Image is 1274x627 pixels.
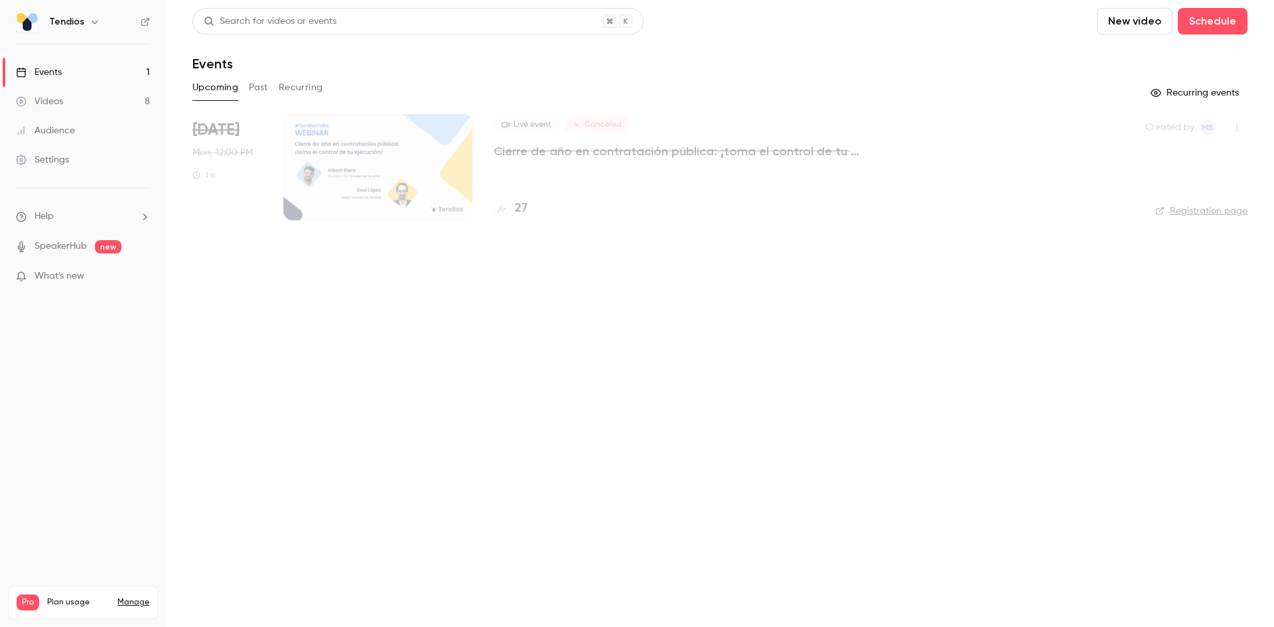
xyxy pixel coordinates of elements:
[16,210,150,224] li: help-dropdown-opener
[16,124,75,137] div: Audience
[565,117,630,133] span: Canceled
[494,143,892,159] a: Cierre de año en contratación pública: ¡toma el control de tu ejecución!
[192,77,238,98] button: Upcoming
[192,56,233,72] h1: Events
[192,114,262,220] div: Oct 20 Mon, 12:00 PM (Europe/Madrid)
[192,119,240,141] span: [DATE]
[95,240,121,253] span: new
[279,77,323,98] button: Recurring
[204,15,336,29] div: Search for videos or events
[494,200,528,218] a: 27
[494,117,559,133] span: Live event
[47,597,109,608] span: Plan usage
[1145,82,1247,104] button: Recurring events
[49,15,84,29] h6: Tendios
[16,153,69,167] div: Settings
[1155,204,1247,218] a: Registration page
[134,271,150,283] iframe: Noticeable Trigger
[1097,8,1172,35] button: New video
[17,594,39,610] span: Pro
[117,597,149,608] a: Manage
[35,269,84,283] span: What's new
[1145,119,1194,135] span: Created by
[515,200,528,218] h4: 27
[192,170,215,180] div: 1 h
[1202,119,1214,135] span: MS
[17,11,38,33] img: Tendios
[249,77,268,98] button: Past
[16,95,63,108] div: Videos
[16,66,62,79] div: Events
[35,210,54,224] span: Help
[35,240,87,253] a: SpeakerHub
[1178,8,1247,35] button: Schedule
[1200,119,1216,135] span: Maria Serra
[192,146,253,159] span: Mon, 12:00 PM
